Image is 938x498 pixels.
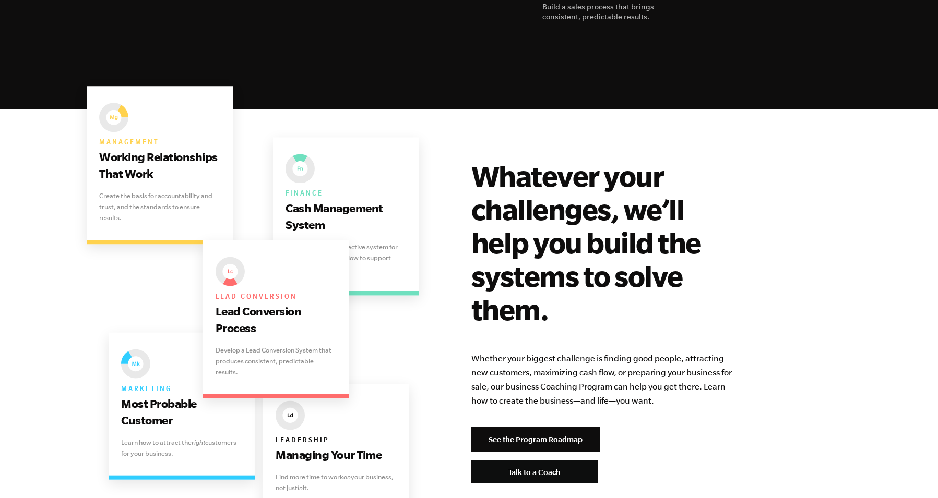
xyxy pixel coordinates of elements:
[471,460,598,483] a: Talk to a Coach
[99,190,220,223] p: Create the basis for accountability and trust, and the standards to ensure results.
[121,349,150,379] img: EMyth The Seven Essential Systems: Marketing
[298,484,303,492] i: in
[471,351,734,408] p: Whether your biggest challenge is finding good people, attracting new customers, maximizing cash ...
[471,159,734,326] h2: Whatever your challenges, we’ll help you build the systems to solve them.
[286,154,315,184] img: EMyth The Seven Essential Systems: Finance
[99,103,128,132] img: EMyth The Seven Essential Systems: Management
[99,136,220,149] h6: Management
[121,437,242,459] p: Learn how to attract the customers for your business.
[542,2,659,22] figcaption: Build a sales process that brings consistent, predictable results.
[121,395,242,429] h3: Most Probable Customer
[99,149,220,182] h3: Working Relationships That Work
[121,383,242,395] h6: Marketing
[471,427,600,452] a: See the Program Roadmap
[508,468,561,477] span: Talk to a Coach
[886,448,938,498] iframe: Chat Widget
[276,471,397,493] p: Find more time to work your business, not just it.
